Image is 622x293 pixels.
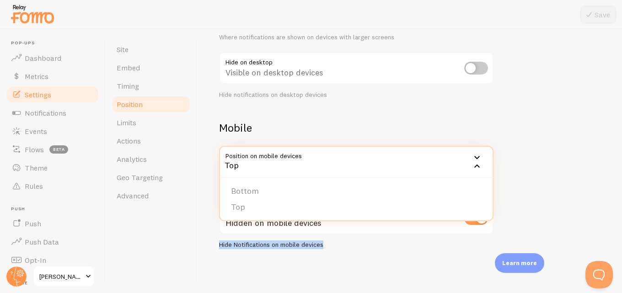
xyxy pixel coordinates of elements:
[117,136,141,145] span: Actions
[219,121,493,135] h2: Mobile
[219,33,493,42] div: Where notifications are shown on devices with larger screens
[39,271,83,282] span: [PERSON_NAME]
[25,181,43,191] span: Rules
[5,251,100,269] a: Opt-In
[5,49,100,67] a: Dashboard
[117,173,163,182] span: Geo Targeting
[117,118,136,127] span: Limits
[25,108,66,117] span: Notifications
[220,199,493,215] li: Top
[111,77,191,95] a: Timing
[5,214,100,233] a: Push
[219,202,493,236] div: Hidden on mobile devices
[5,233,100,251] a: Push Data
[25,219,41,228] span: Push
[5,122,100,140] a: Events
[25,127,47,136] span: Events
[25,237,59,246] span: Push Data
[111,95,191,113] a: Position
[25,256,46,265] span: Opt-In
[5,104,100,122] a: Notifications
[25,90,51,99] span: Settings
[111,150,191,168] a: Analytics
[111,59,191,77] a: Embed
[111,132,191,150] a: Actions
[111,168,191,186] a: Geo Targeting
[25,72,48,81] span: Metrics
[5,85,100,104] a: Settings
[5,177,100,195] a: Rules
[25,145,44,154] span: Flows
[219,52,493,85] div: Visible on desktop devices
[111,113,191,132] a: Limits
[502,259,537,267] p: Learn more
[5,159,100,177] a: Theme
[25,163,48,172] span: Theme
[495,253,544,273] div: Learn more
[11,206,100,212] span: Push
[111,40,191,59] a: Site
[585,261,613,288] iframe: Help Scout Beacon - Open
[219,241,493,249] div: Hide Notifications on mobile devices
[117,81,139,91] span: Timing
[117,100,143,109] span: Position
[111,186,191,205] a: Advanced
[49,145,68,154] span: beta
[11,40,100,46] span: Pop-ups
[117,45,129,54] span: Site
[10,2,55,26] img: fomo-relay-logo-orange.svg
[219,91,493,99] div: Hide notifications on desktop devices
[117,191,149,200] span: Advanced
[220,183,493,199] li: Bottom
[5,67,100,85] a: Metrics
[117,154,147,164] span: Analytics
[219,146,493,178] div: Top
[33,266,95,288] a: [PERSON_NAME]
[5,140,100,159] a: Flows beta
[117,63,140,72] span: Embed
[25,53,61,63] span: Dashboard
